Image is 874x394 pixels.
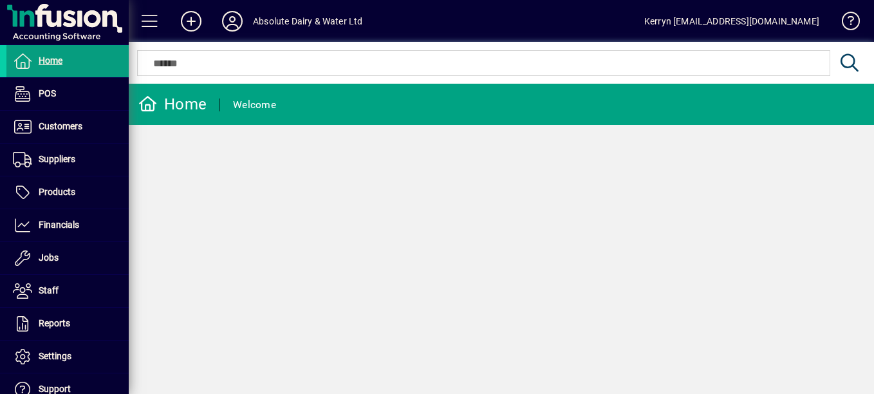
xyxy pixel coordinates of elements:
button: Add [171,10,212,33]
span: Support [39,384,71,394]
span: Products [39,187,75,197]
span: POS [39,88,56,98]
a: Products [6,176,129,209]
a: Staff [6,275,129,307]
a: Financials [6,209,129,241]
button: Profile [212,10,253,33]
a: POS [6,78,129,110]
div: Home [138,94,207,115]
div: Kerryn [EMAIL_ADDRESS][DOMAIN_NAME] [644,11,819,32]
a: Customers [6,111,129,143]
a: Reports [6,308,129,340]
span: Financials [39,220,79,230]
span: Suppliers [39,154,75,164]
div: Welcome [233,95,276,115]
div: Absolute Dairy & Water Ltd [253,11,363,32]
a: Knowledge Base [832,3,858,44]
span: Settings [39,351,71,361]
span: Staff [39,285,59,295]
a: Suppliers [6,144,129,176]
span: Reports [39,318,70,328]
a: Jobs [6,242,129,274]
span: Jobs [39,252,59,263]
span: Home [39,55,62,66]
span: Customers [39,121,82,131]
a: Settings [6,341,129,373]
